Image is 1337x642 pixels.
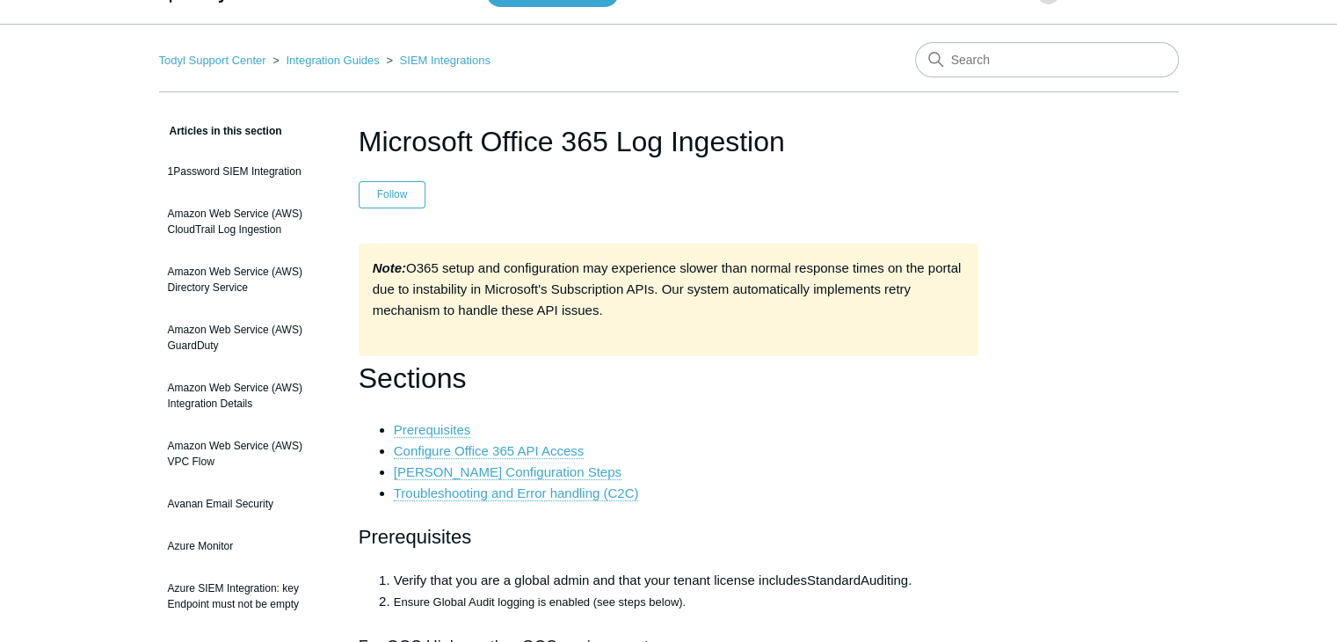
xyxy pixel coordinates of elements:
a: Amazon Web Service (AWS) Directory Service [159,255,332,304]
a: Todyl Support Center [159,54,266,67]
input: Search [915,42,1179,77]
strong: Note: [373,260,406,275]
span: . [908,573,912,587]
span: Standard [807,573,861,587]
span: Verify that you are a global admin and that your tenant license includes [394,573,807,587]
a: Amazon Web Service (AWS) GuardDuty [159,313,332,362]
a: Amazon Web Service (AWS) Integration Details [159,371,332,420]
a: Amazon Web Service (AWS) CloudTrail Log Ingestion [159,197,332,246]
a: Amazon Web Service (AWS) VPC Flow [159,429,332,478]
span: Ensure Global Audit logging is enabled (see steps below). [394,595,686,609]
a: Prerequisites [394,422,471,438]
a: SIEM Integrations [400,54,490,67]
a: [PERSON_NAME] Configuration Steps [394,464,621,480]
a: Troubleshooting and Error handling (C2C) [394,485,639,501]
a: Integration Guides [286,54,379,67]
li: Integration Guides [269,54,382,67]
h2: Prerequisites [359,522,979,552]
button: Follow Article [359,181,426,208]
li: SIEM Integrations [382,54,490,67]
span: Auditing [861,573,908,587]
div: O365 setup and configuration may experience slower than normal response times on the portal due t... [359,244,979,356]
a: 1Password SIEM Integration [159,155,332,188]
li: Todyl Support Center [159,54,270,67]
a: Azure Monitor [159,529,332,563]
span: Articles in this section [159,125,282,137]
a: Avanan Email Security [159,487,332,521]
a: Azure SIEM Integration: key Endpoint must not be empty [159,572,332,621]
a: Configure Office 365 API Access [394,443,585,459]
h1: Microsoft Office 365 Log Ingestion [359,120,979,163]
h1: Sections [359,356,979,401]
